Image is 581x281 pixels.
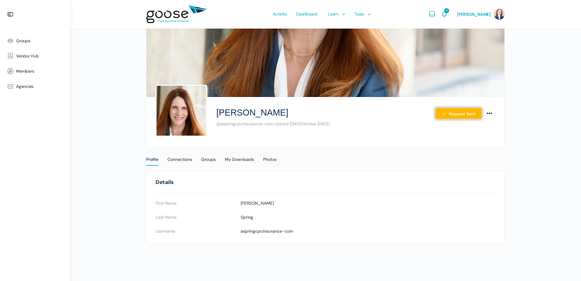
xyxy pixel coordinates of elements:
[156,199,241,213] td: First Name
[241,199,496,207] p: [PERSON_NAME]
[483,108,495,119] a: More Options
[216,121,433,127] div: Joined [DATE] Active [DATE]
[225,157,254,166] div: My Downloads
[201,149,216,165] a: Groups
[216,121,273,127] span: @aspringcpcinsurance-com
[16,69,34,74] span: Members
[167,157,192,166] div: Connections
[457,12,491,17] span: [PERSON_NAME]
[156,227,241,241] td: Username
[435,108,482,119] button: Request Sent
[216,106,288,119] h2: [PERSON_NAME]
[3,48,67,64] a: Vendor Hub
[274,121,276,127] span: •
[241,227,496,235] p: aspringcpcinsurance-com
[16,54,39,59] span: Vendor Hub
[146,149,158,164] a: Profile
[156,213,241,227] td: Last Name
[16,84,33,89] span: Agencies
[263,157,277,166] div: Photos
[444,8,449,13] span: 7
[146,149,505,164] nav: Primary menu
[156,85,207,137] img: Profile photo of Amy Spring
[3,79,67,94] a: Agencies
[146,157,158,166] div: Profile
[3,64,67,79] a: Members
[225,149,254,165] a: My Downloads
[16,38,30,43] span: Groups
[156,177,174,187] h1: Details
[241,213,496,221] p: Spring
[302,121,304,127] span: •
[551,252,581,281] iframe: Chat Widget
[263,149,277,165] a: Photos
[167,149,192,165] a: Connections
[3,33,67,48] a: Groups
[201,157,216,166] div: Groups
